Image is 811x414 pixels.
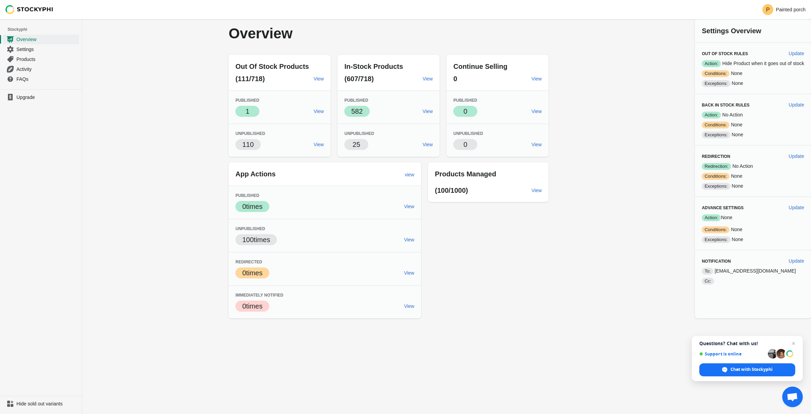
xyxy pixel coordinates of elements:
[786,99,807,111] button: Update
[702,183,804,190] p: None
[422,142,433,147] span: View
[8,26,82,33] span: Stockyphi
[314,76,324,81] span: View
[453,98,477,103] span: Published
[699,351,765,356] span: Support is online
[229,26,418,41] p: Overview
[776,7,806,12] p: Painted porch
[766,7,770,13] text: P
[464,141,467,148] span: 0
[16,56,78,63] span: Products
[401,300,417,312] a: View
[702,112,721,118] span: Action:
[702,122,729,128] span: Conditions:
[786,150,807,162] button: Update
[401,200,417,213] a: View
[789,153,804,159] span: Update
[699,363,795,376] div: Chat with Stockyphi
[702,70,729,77] span: Conditions:
[702,27,761,35] span: Settings Overview
[702,111,804,118] p: No Action
[16,66,78,73] span: Activity
[5,5,53,14] img: Stockyphi
[702,173,729,180] span: Conditions:
[529,184,544,197] a: View
[702,60,804,67] p: Hide Product when it goes out of stock
[702,80,730,87] span: Exceptions:
[3,64,79,74] a: Activity
[235,260,262,264] span: Redirected
[16,46,78,53] span: Settings
[311,73,327,85] a: View
[242,269,262,277] span: 0 times
[401,234,417,246] a: View
[435,170,496,178] span: Products Managed
[420,138,435,151] a: View
[529,73,544,85] a: View
[782,387,803,407] div: Open chat
[16,400,78,407] span: Hide sold out variants
[3,54,79,64] a: Products
[702,214,721,221] span: Action:
[404,270,414,276] span: View
[235,98,259,103] span: Published
[702,121,804,128] p: None
[16,36,78,43] span: Overview
[702,80,804,87] p: None
[235,170,275,178] span: App Actions
[786,201,807,214] button: Update
[702,183,730,190] span: Exceptions:
[16,94,78,101] span: Upgrade
[401,267,417,279] a: View
[702,70,804,77] p: None
[422,109,433,114] span: View
[531,188,542,193] span: View
[531,76,542,81] span: View
[235,193,259,198] span: Published
[529,138,544,151] a: View
[3,34,79,44] a: Overview
[16,76,78,83] span: FAQs
[702,278,714,285] span: Cc:
[702,205,783,211] h3: Advance Settings
[702,60,721,67] span: Action:
[464,108,467,115] span: 0
[702,173,804,180] p: None
[3,399,79,409] a: Hide sold out variants
[702,131,804,138] p: None
[435,187,468,194] span: (100/1000)
[3,92,79,102] a: Upgrade
[531,109,542,114] span: View
[702,102,783,108] h3: Back in Stock Rules
[789,102,804,108] span: Update
[702,214,804,221] p: None
[353,140,360,149] p: 25
[3,44,79,54] a: Settings
[531,142,542,147] span: View
[344,75,374,83] span: (607/718)
[702,267,804,275] p: [EMAIL_ADDRESS][DOMAIN_NAME]
[420,105,435,117] a: View
[242,203,262,210] span: 0 times
[786,47,807,60] button: Update
[242,141,254,148] span: 110
[786,255,807,267] button: Update
[235,226,265,231] span: Unpublished
[453,63,507,70] span: Continue Selling
[344,63,403,70] span: In-Stock Products
[404,303,414,309] span: View
[789,51,804,56] span: Update
[314,142,324,147] span: View
[702,131,730,138] span: Exceptions:
[344,98,368,103] span: Published
[453,131,483,136] span: Unpublished
[702,163,731,170] span: Redirection:
[702,236,730,243] span: Exceptions:
[404,237,414,242] span: View
[789,339,798,348] span: Close chat
[453,75,457,83] span: 0
[311,138,327,151] a: View
[702,154,783,159] h3: Redirection
[420,73,435,85] a: View
[242,236,270,243] span: 100 times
